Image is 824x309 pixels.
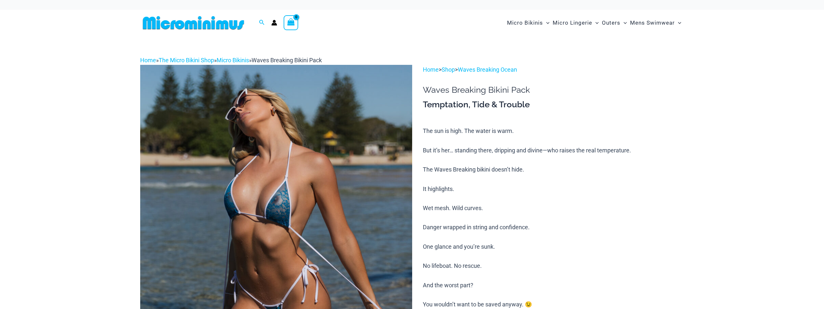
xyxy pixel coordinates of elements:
a: Home [423,66,439,73]
span: Menu Toggle [675,15,681,31]
span: Menu Toggle [592,15,599,31]
a: OutersMenu ToggleMenu Toggle [600,13,628,33]
span: Menu Toggle [543,15,549,31]
img: MM SHOP LOGO FLAT [140,16,247,30]
a: Mens SwimwearMenu ToggleMenu Toggle [628,13,683,33]
a: Home [140,57,156,64]
a: Account icon link [271,20,277,26]
span: Mens Swimwear [630,15,675,31]
span: Waves Breaking Bikini Pack [252,57,322,64]
a: Micro LingerieMenu ToggleMenu Toggle [551,13,600,33]
p: The sun is high. The water is warm. But it’s her… standing there, dripping and divine—who raises ... [423,126,684,309]
a: View Shopping Cart, empty [284,15,299,30]
span: » » » [140,57,322,64]
span: Menu Toggle [620,15,627,31]
h1: Waves Breaking Bikini Pack [423,85,684,95]
nav: Site Navigation [504,12,684,34]
p: > > [423,65,684,75]
a: The Micro Bikini Shop [159,57,214,64]
a: Micro BikinisMenu ToggleMenu Toggle [505,13,551,33]
a: Waves Breaking Ocean [458,66,517,73]
a: Shop [442,66,455,73]
span: Micro Lingerie [553,15,592,31]
a: Micro Bikinis [217,57,249,64]
span: Micro Bikinis [507,15,543,31]
a: Search icon link [259,19,265,27]
span: Outers [602,15,620,31]
h3: Temptation, Tide & Trouble [423,99,684,110]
